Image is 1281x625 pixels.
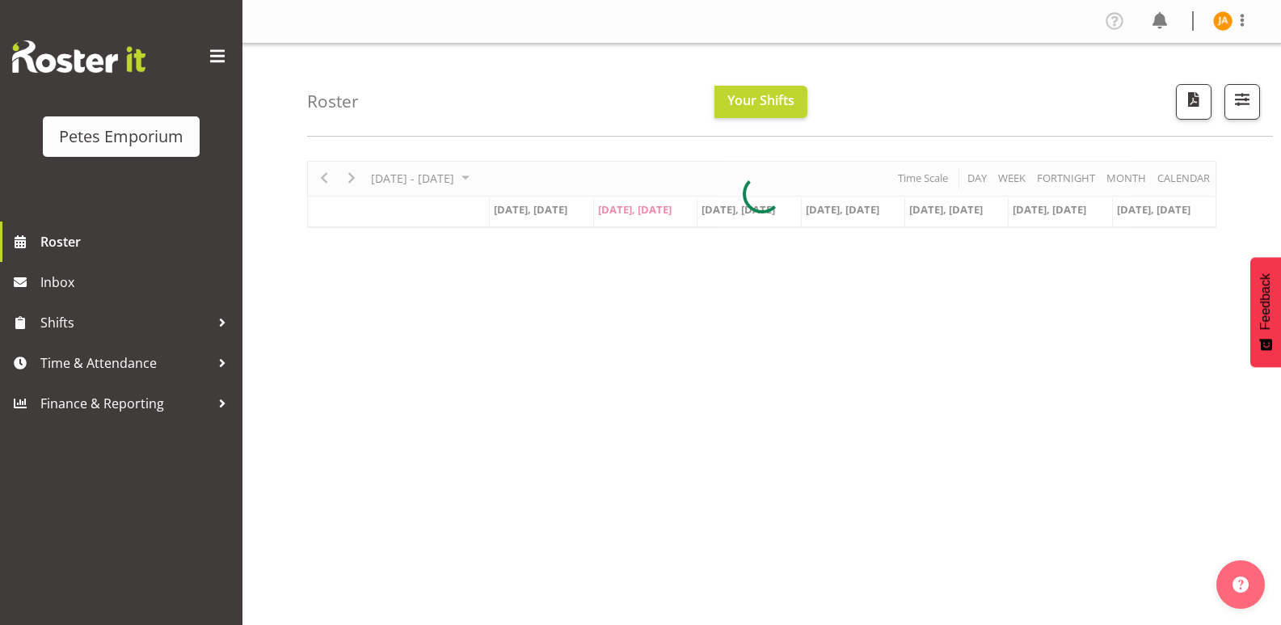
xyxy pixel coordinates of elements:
[1233,576,1249,593] img: help-xxl-2.png
[1176,84,1211,120] button: Download a PDF of the roster according to the set date range.
[40,351,210,375] span: Time & Attendance
[1213,11,1233,31] img: jeseryl-armstrong10788.jpg
[1258,273,1273,330] span: Feedback
[59,125,183,149] div: Petes Emporium
[40,230,234,254] span: Roster
[40,310,210,335] span: Shifts
[12,40,145,73] img: Rosterit website logo
[307,92,359,111] h4: Roster
[40,391,210,416] span: Finance & Reporting
[40,270,234,294] span: Inbox
[714,86,807,118] button: Your Shifts
[1224,84,1260,120] button: Filter Shifts
[727,91,794,109] span: Your Shifts
[1250,257,1281,367] button: Feedback - Show survey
